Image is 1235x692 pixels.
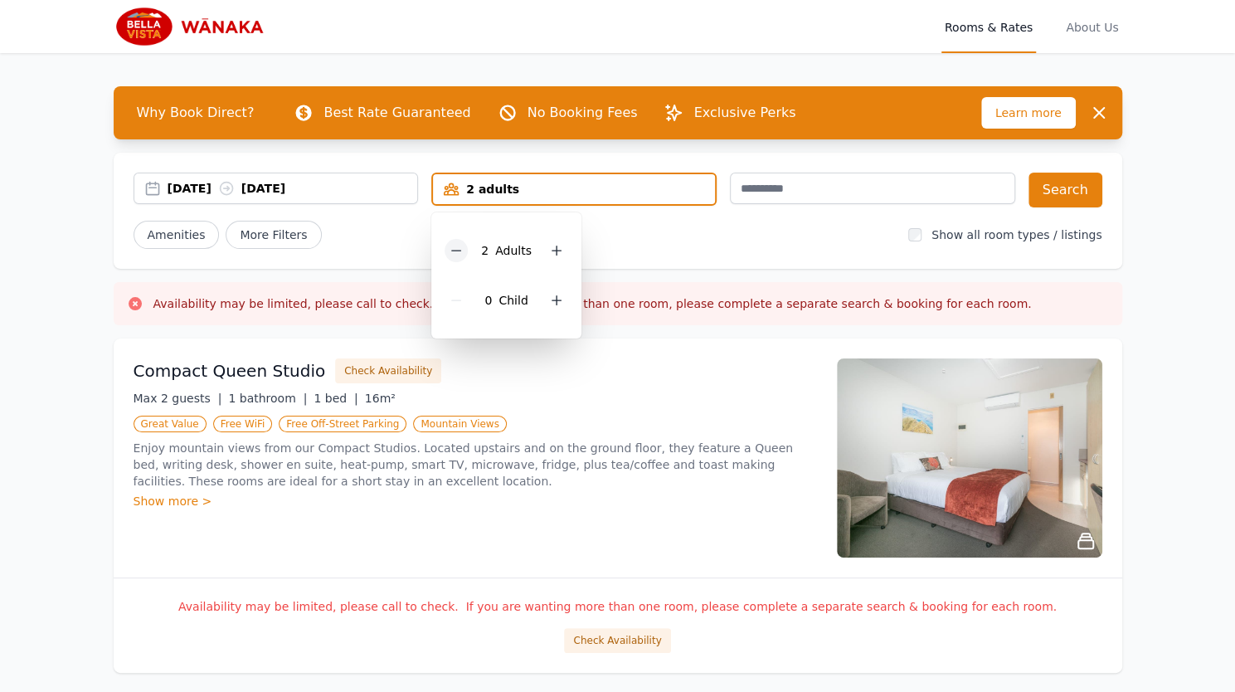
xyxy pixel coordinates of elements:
button: Search [1028,173,1102,207]
p: No Booking Fees [528,103,638,123]
span: Free WiFi [213,416,273,432]
span: 1 bed | [314,392,357,405]
label: Show all room types / listings [931,228,1101,241]
span: Great Value [134,416,207,432]
span: More Filters [226,221,321,249]
div: 2 adults [433,181,715,197]
span: Max 2 guests | [134,392,222,405]
div: [DATE] [DATE] [168,180,418,197]
p: Enjoy mountain views from our Compact Studios. Located upstairs and on the ground floor, they fea... [134,440,817,490]
img: Bella Vista Wanaka [114,7,273,46]
p: Exclusive Perks [693,103,795,123]
span: Free Off-Street Parking [279,416,406,432]
span: Mountain Views [413,416,506,432]
span: Child [498,294,528,307]
div: Show more > [134,493,817,509]
p: Best Rate Guaranteed [323,103,470,123]
h3: Compact Queen Studio [134,359,326,383]
span: 1 bathroom | [228,392,307,405]
span: Learn more [981,97,1076,129]
button: Check Availability [335,358,441,383]
p: Availability may be limited, please call to check. If you are wanting more than one room, please ... [134,598,1102,615]
span: Why Book Direct? [124,96,268,129]
span: 2 [481,244,489,257]
h3: Availability may be limited, please call to check. If you are wanting more than one room, please ... [153,295,1032,312]
span: 0 [484,294,492,307]
span: 16m² [365,392,396,405]
button: Check Availability [564,628,670,653]
button: Amenities [134,221,220,249]
span: Adult s [495,244,532,257]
